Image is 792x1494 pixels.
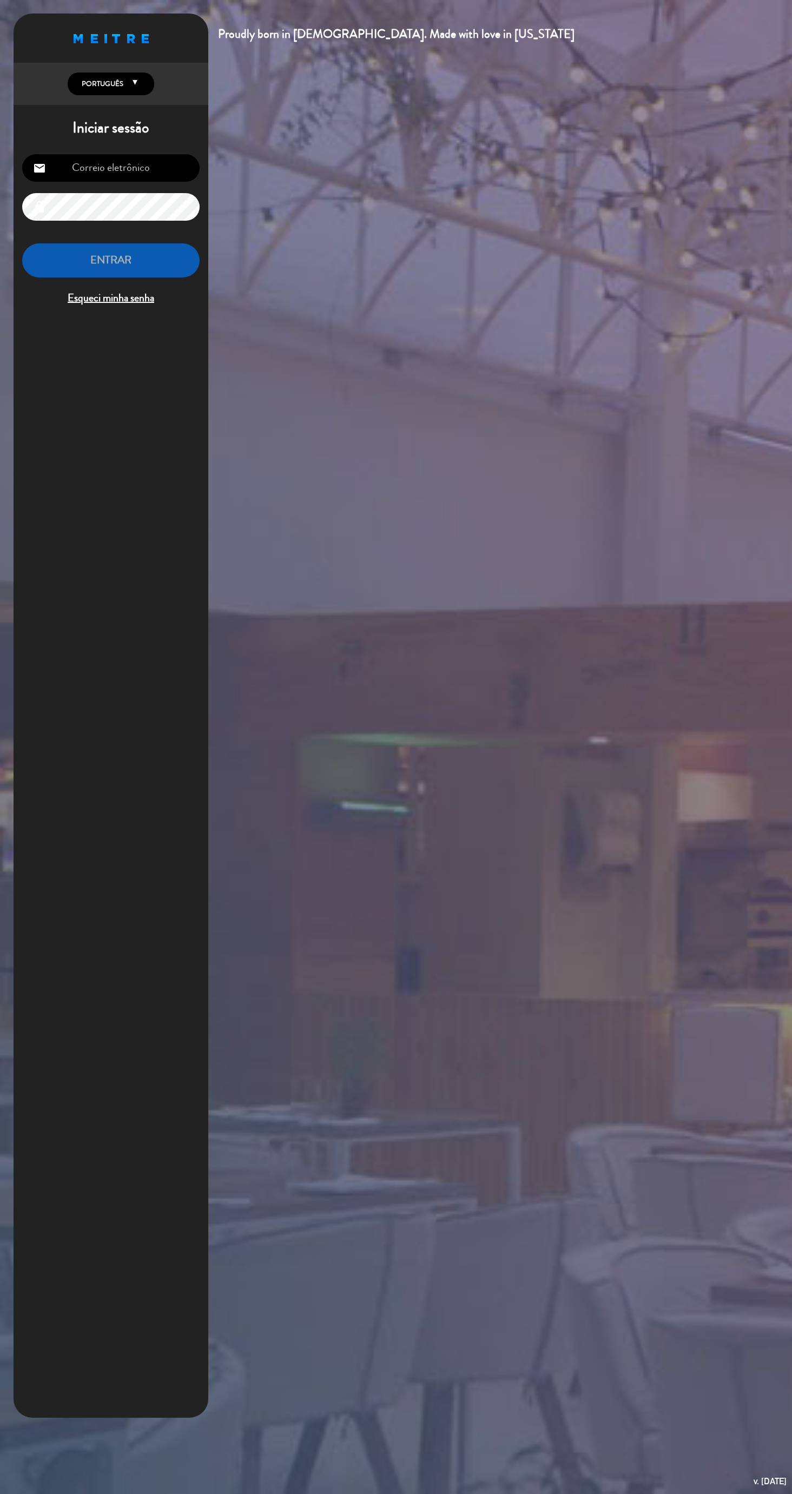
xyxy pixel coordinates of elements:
input: Correio eletrônico [22,154,200,182]
span: Esqueci minha senha [22,289,200,307]
div: v. [DATE] [754,1474,787,1489]
i: email [33,162,46,175]
i: lock [33,201,46,214]
button: ENTRAR [22,243,200,277]
span: Português [79,78,123,89]
h1: Iniciar sessão [14,119,208,137]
